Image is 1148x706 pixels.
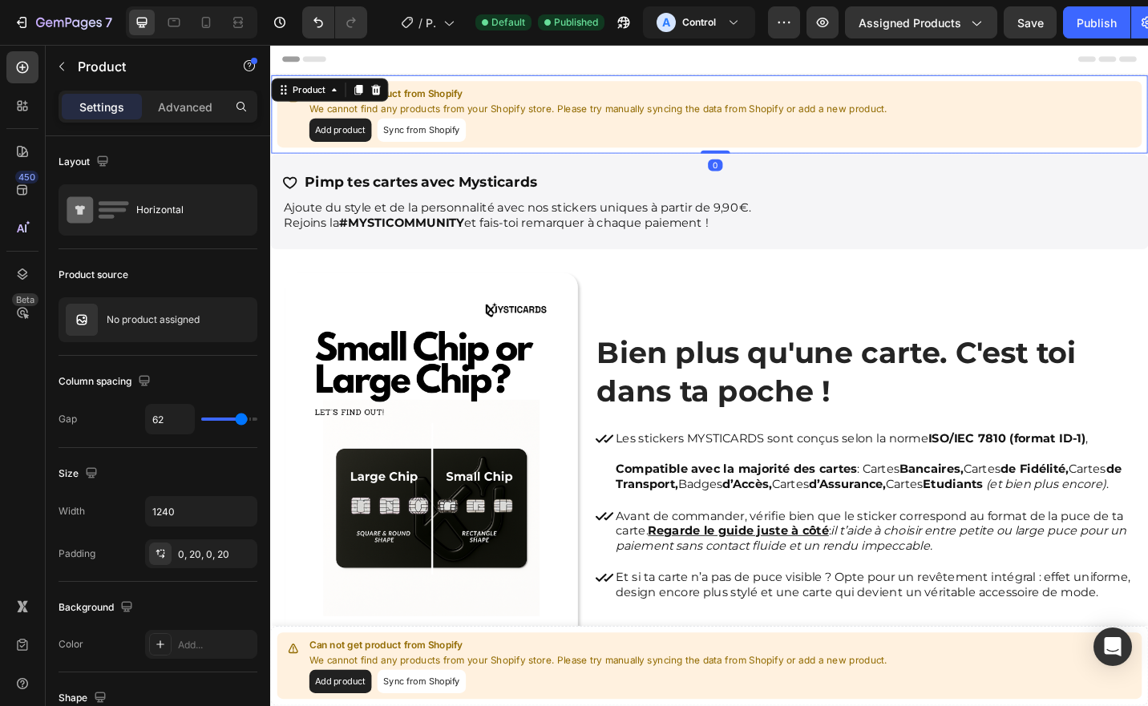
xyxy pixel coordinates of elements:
[479,126,495,139] div: 0
[302,6,367,38] div: Undo/Redo
[38,141,292,161] p: Pimp tes cartes avec Mysticards
[1063,6,1130,38] button: Publish
[59,637,83,652] div: Color
[356,316,946,402] h2: Bien plus qu'une carte. C'est toi dans ta poche !
[107,314,200,325] p: No product assigned
[495,474,549,490] strong: d’Accès,
[378,509,944,559] p: Avant de commander, vérifie bien que le sticker correspond au format de la puce de ta carte. :
[378,458,944,491] p: : Cartes Cartes Cartes Badges Cartes Cartes .
[1017,16,1044,30] span: Save
[146,405,194,434] input: Auto
[378,525,938,557] i: il t’aide à choisir entre petite ou large puce pour un paiement sans contact fluide et un rendu i...
[859,14,961,31] span: Assigned Products
[136,192,234,228] div: Horizontal
[378,424,944,441] p: Les stickers MYSTICARDS sont conçus selon la norme ,
[59,597,136,619] div: Background
[418,14,422,31] span: /
[59,412,77,426] div: Gap
[59,268,128,282] div: Product source
[21,42,63,57] div: Product
[721,424,893,439] a: ISO/IEC 7810 (format ID-1)
[42,81,111,107] button: Add product
[378,458,643,473] strong: Compatible avec la majorité des cartes
[178,547,253,562] div: 0, 20, 0, 20
[42,63,676,79] p: We cannot find any products from your Shopify store. Please try manually syncing the data from Sh...
[105,13,112,32] p: 7
[42,667,676,683] p: We cannot find any products from your Shopify store. Please try manually syncing the data from Sh...
[426,14,437,31] span: Product Page - [DATE] 18:09:41
[554,15,598,30] span: Published
[800,458,875,473] strong: de Fidélité,
[643,6,755,38] button: AControl
[491,15,525,30] span: Default
[1093,627,1132,666] div: Open Intercom Messenger
[16,250,337,659] img: gempages_580109954069824260-75c092aa-aa6a-4dd7-b7b7-fae1585fac0e.png
[59,463,101,485] div: Size
[146,497,257,526] input: Auto
[42,46,676,63] p: Can not get product from Shopify
[6,6,119,38] button: 7
[378,458,932,490] strong: de Transport,
[59,151,112,173] div: Layout
[15,171,38,184] div: 450
[270,45,1148,706] iframe: Design area
[178,638,253,652] div: Add...
[715,474,781,490] strong: Etudiants
[78,57,214,76] p: Product
[59,371,154,393] div: Column spacing
[378,576,944,610] p: Et si ta carte n’a pas de puce visible ? Opte pour un revêtement intégral : effet uniforme, desig...
[75,188,212,203] strong: #MYSTICOMMUNITY
[59,504,85,518] div: Width
[59,547,95,561] div: Padding
[42,651,676,667] p: Can not get product from Shopify
[682,14,716,30] h3: Control
[1077,14,1117,31] div: Publish
[590,474,674,490] strong: d’Assurance,
[12,293,38,306] div: Beta
[1004,6,1057,38] button: Save
[784,474,916,490] i: (et bien plus encore)
[14,171,527,204] p: Ajoute du style et de la personnalité avec nos stickers uniques à partir de 9,90 €. Rejoins la et...
[117,81,214,107] button: Sync from Shopify
[79,99,124,115] p: Settings
[414,525,612,540] u: Regarde le guide juste à côté
[845,6,997,38] button: Assigned Products
[158,99,212,115] p: Advanced
[66,304,98,336] img: no image transparent
[662,14,670,30] p: A
[689,458,759,473] strong: Bancaires,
